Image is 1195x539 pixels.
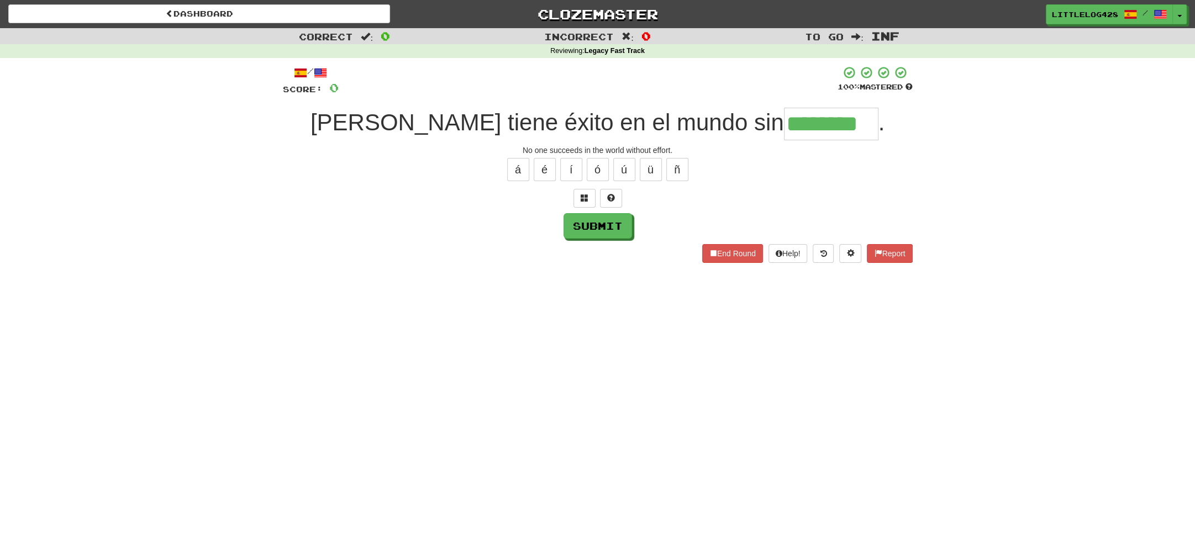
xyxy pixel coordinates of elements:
[564,213,632,239] button: Submit
[381,29,390,43] span: 0
[587,158,609,181] button: ó
[299,31,353,42] span: Correct
[666,158,688,181] button: ñ
[329,81,339,94] span: 0
[768,244,808,263] button: Help!
[283,84,323,94] span: Score:
[851,32,864,41] span: :
[407,4,788,24] a: Clozemaster
[573,189,596,208] button: Switch sentence to multiple choice alt+p
[600,189,622,208] button: Single letter hint - you only get 1 per sentence and score half the points! alt+h
[871,29,899,43] span: Inf
[585,47,645,55] strong: Legacy Fast Track
[1052,9,1118,19] span: LittleLog428
[640,158,662,181] button: ü
[1143,9,1148,17] span: /
[838,82,913,92] div: Mastered
[641,29,651,43] span: 0
[622,32,634,41] span: :
[283,145,913,156] div: No one succeeds in the world without effort.
[838,82,860,91] span: 100 %
[560,158,582,181] button: í
[805,31,844,42] span: To go
[813,244,834,263] button: Round history (alt+y)
[867,244,912,263] button: Report
[613,158,635,181] button: ú
[702,244,763,263] button: End Round
[310,109,784,135] span: [PERSON_NAME] tiene éxito en el mundo sin
[361,32,373,41] span: :
[534,158,556,181] button: é
[507,158,529,181] button: á
[8,4,390,23] a: Dashboard
[283,66,339,80] div: /
[878,109,885,135] span: .
[1046,4,1173,24] a: LittleLog428 /
[544,31,614,42] span: Incorrect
